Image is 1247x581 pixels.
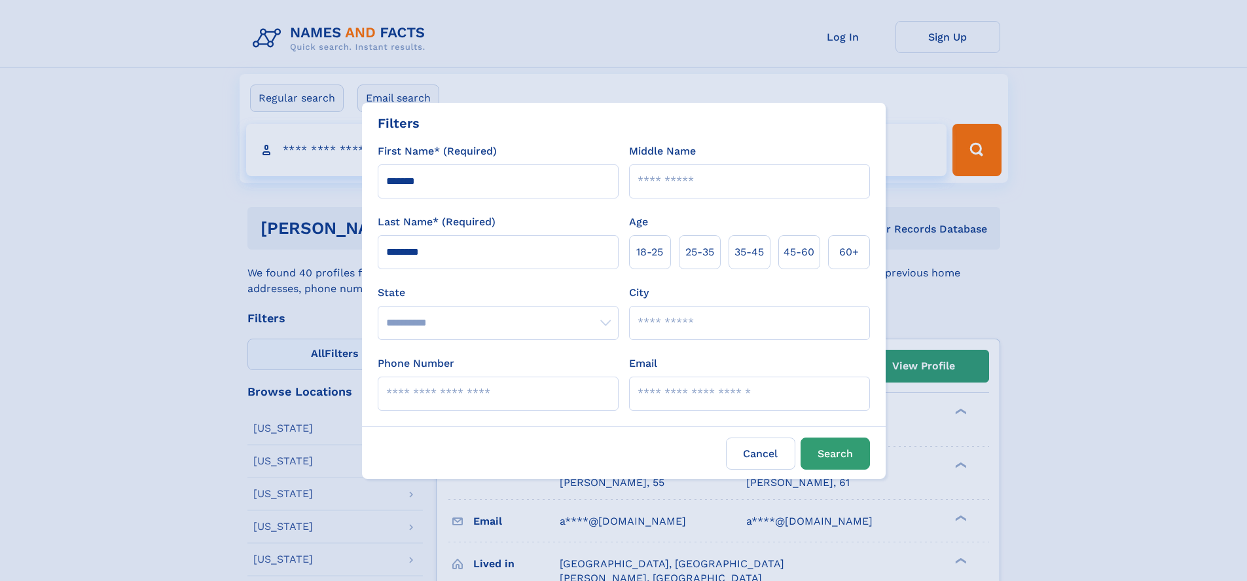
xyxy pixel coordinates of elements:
[378,113,420,133] div: Filters
[726,438,795,470] label: Cancel
[801,438,870,470] button: Search
[378,356,454,371] label: Phone Number
[784,244,814,260] span: 45‑60
[839,244,859,260] span: 60+
[378,214,496,230] label: Last Name* (Required)
[734,244,764,260] span: 35‑45
[378,285,619,301] label: State
[685,244,714,260] span: 25‑35
[629,285,649,301] label: City
[378,143,497,159] label: First Name* (Required)
[629,356,657,371] label: Email
[629,214,648,230] label: Age
[636,244,663,260] span: 18‑25
[629,143,696,159] label: Middle Name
